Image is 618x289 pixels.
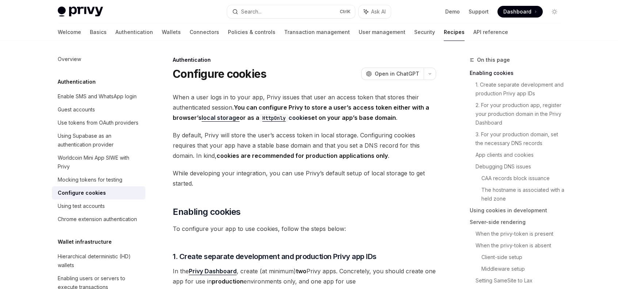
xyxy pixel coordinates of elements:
span: 1. Create separate development and production Privy app IDs [173,251,377,262]
a: Hierarchical deterministic (HD) wallets [52,250,145,272]
a: Recipes [444,23,465,41]
a: Using Supabase as an authentication provider [52,129,145,151]
a: Mocking tokens for testing [52,173,145,186]
span: When a user logs in to your app, Privy issues that user an access token that stores their authent... [173,92,436,123]
strong: two [296,267,306,275]
span: To configure your app to use cookies, follow the steps below: [173,224,436,234]
a: Chrome extension authentication [52,213,145,226]
a: CAA records block issuance [481,172,566,184]
div: Chrome extension authentication [58,215,137,224]
a: Setting SameSite to Lax [476,275,566,286]
strong: You can configure Privy to store a user’s access token either with a browser’s or as a set on you... [173,104,429,122]
a: Using test accounts [52,199,145,213]
div: Configure cookies [58,189,106,197]
a: Server-side rendering [470,216,566,228]
a: local storage [202,114,240,122]
button: Toggle dark mode [549,6,560,18]
a: HttpOnlycookie [259,114,308,121]
a: Privy Dashboard [189,267,237,275]
span: Enabling cookies [173,206,240,218]
span: On this page [477,56,510,64]
a: Worldcoin Mini App SIWE with Privy [52,151,145,173]
a: Basics [90,23,107,41]
a: Guest accounts [52,103,145,116]
a: Client-side setup [481,251,566,263]
a: When the privy-token is present [476,228,566,240]
div: Hierarchical deterministic (HD) wallets [58,252,141,270]
span: Dashboard [503,8,531,15]
div: Guest accounts [58,105,95,114]
span: Open in ChatGPT [375,70,419,77]
a: Policies & controls [228,23,275,41]
a: When the privy-token is absent [476,240,566,251]
a: User management [359,23,405,41]
button: Ask AI [359,5,391,18]
a: Connectors [190,23,219,41]
a: 1. Create separate development and production Privy app IDs [476,79,566,99]
div: Mocking tokens for testing [58,175,122,184]
img: light logo [58,7,103,17]
strong: cookies are recommended for production applications only [217,152,388,159]
a: App clients and cookies [476,149,566,161]
a: Transaction management [284,23,350,41]
div: Use tokens from OAuth providers [58,118,138,127]
h5: Wallet infrastructure [58,237,112,246]
a: Use tokens from OAuth providers [52,116,145,129]
span: While developing your integration, you can use Privy’s default setup of local storage to get star... [173,168,436,189]
a: API reference [473,23,508,41]
strong: production [212,278,244,285]
a: Enabling cookies [470,67,566,79]
div: Authentication [173,56,436,64]
h5: Authentication [58,77,96,86]
div: Using Supabase as an authentication provider [58,132,141,149]
a: Welcome [58,23,81,41]
a: Middleware setup [481,263,566,275]
a: Authentication [115,23,153,41]
a: Demo [445,8,460,15]
div: Worldcoin Mini App SIWE with Privy [58,153,141,171]
a: Overview [52,53,145,66]
div: Overview [58,55,81,64]
a: Debugging DNS issues [476,161,566,172]
a: Configure cookies [52,186,145,199]
a: 3. For your production domain, set the necessary DNS records [476,129,566,149]
span: By default, Privy will store the user’s access token in local storage. Configuring cookies requir... [173,130,436,161]
a: The hostname is associated with a held zone [481,184,566,205]
div: Enable SMS and WhatsApp login [58,92,137,101]
div: Using test accounts [58,202,105,210]
a: Enable SMS and WhatsApp login [52,90,145,103]
div: Search... [241,7,262,16]
h1: Configure cookies [173,67,266,80]
a: Dashboard [497,6,543,18]
a: Security [414,23,435,41]
span: Ctrl K [340,9,351,15]
a: Support [469,8,489,15]
a: 2. For your production app, register your production domain in the Privy Dashboard [476,99,566,129]
code: HttpOnly [259,114,289,122]
button: Search...CtrlK [227,5,355,18]
button: Open in ChatGPT [361,68,424,80]
span: Ask AI [371,8,386,15]
a: Wallets [162,23,181,41]
a: Using cookies in development [470,205,566,216]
